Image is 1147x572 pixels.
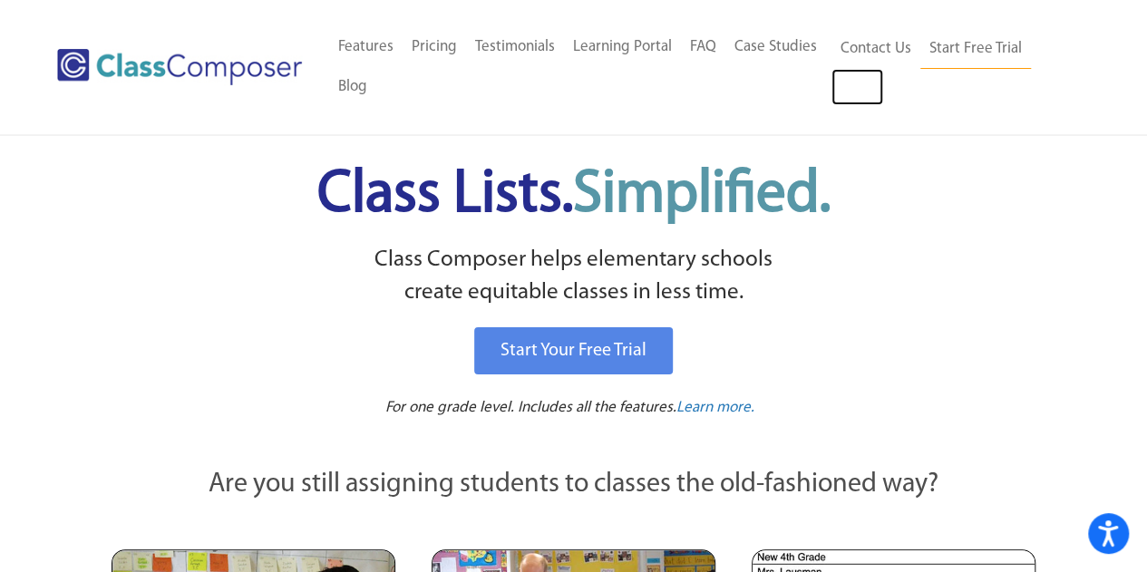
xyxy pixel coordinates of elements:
[920,29,1031,70] a: Start Free Trial
[112,465,1036,505] p: Are you still assigning students to classes the old-fashioned way?
[501,342,646,360] span: Start Your Free Trial
[474,327,673,374] a: Start Your Free Trial
[676,397,754,420] a: Learn more.
[317,166,831,225] span: Class Lists.
[329,27,831,107] nav: Header Menu
[573,166,831,225] span: Simplified.
[831,69,883,105] a: Log In
[329,27,403,67] a: Features
[725,27,826,67] a: Case Studies
[564,27,681,67] a: Learning Portal
[329,67,376,107] a: Blog
[466,27,564,67] a: Testimonials
[57,49,302,85] img: Class Composer
[403,27,466,67] a: Pricing
[109,244,1039,310] p: Class Composer helps elementary schools create equitable classes in less time.
[676,400,754,415] span: Learn more.
[681,27,725,67] a: FAQ
[831,29,1076,105] nav: Header Menu
[385,400,676,415] span: For one grade level. Includes all the features.
[831,29,920,69] a: Contact Us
